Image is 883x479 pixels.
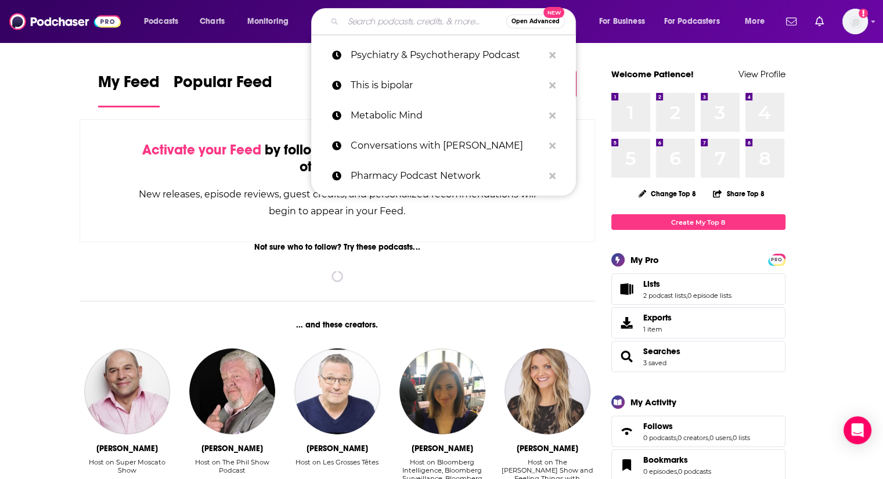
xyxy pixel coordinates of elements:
div: Amy Brown [517,444,578,453]
div: Search podcasts, credits, & more... [322,8,587,35]
a: 0 episode lists [687,291,731,300]
a: Searches [615,348,639,365]
a: Welcome Patience! [611,69,694,80]
img: Lisa Abramowicz [399,348,485,434]
div: ... and these creators. [80,320,596,330]
span: Podcasts [144,13,178,30]
div: Lisa Abramowicz [412,444,473,453]
a: My Feed [98,72,160,107]
span: PRO [770,255,784,264]
img: User Profile [842,9,868,34]
a: This is bipolar [311,70,576,100]
span: Popular Feed [174,72,272,99]
div: My Pro [630,254,659,265]
button: Show profile menu [842,9,868,34]
a: 3 saved [643,359,666,367]
a: Show notifications dropdown [810,12,828,31]
div: by following Podcasts, Creators, Lists, and other Users! [138,142,537,175]
button: open menu [591,12,659,31]
a: Charts [192,12,232,31]
a: Pharmacy Podcast Network [311,161,576,191]
svg: Add a profile image [859,9,868,18]
a: Follows [643,421,750,431]
a: 2 podcast lists [643,291,686,300]
p: Conversations with Sheree [351,131,543,161]
button: open menu [737,12,779,31]
a: 0 podcasts [678,467,711,476]
span: Follows [643,421,673,431]
span: My Feed [98,72,160,99]
button: Open AdvancedNew [506,15,565,28]
p: This is bipolar [351,70,543,100]
img: Phil Williams [189,348,275,434]
p: Pharmacy Podcast Network [351,161,543,191]
span: Logged in as patiencebaldacci [842,9,868,34]
a: Show notifications dropdown [781,12,801,31]
a: PRO [770,255,784,264]
div: Phil Williams [201,444,263,453]
a: Bookmarks [643,455,711,465]
a: 0 users [709,434,731,442]
input: Search podcasts, credits, & more... [343,12,506,31]
a: Lists [643,279,731,289]
a: Metabolic Mind [311,100,576,131]
p: Psychiatry & Psychotherapy Podcast [351,40,543,70]
span: , [708,434,709,442]
span: More [745,13,765,30]
span: New [543,7,564,18]
span: Exports [615,315,639,331]
div: My Activity [630,397,676,408]
a: Lists [615,281,639,297]
div: Laurent Ruquier [307,444,368,453]
img: Vincent Moscato [84,348,170,434]
span: For Business [599,13,645,30]
span: Searches [611,341,785,372]
a: Follows [615,423,639,440]
a: View Profile [738,69,785,80]
a: 0 lists [733,434,750,442]
a: Searches [643,346,680,356]
p: Metabolic Mind [351,100,543,131]
span: For Podcasters [664,13,720,30]
button: Share Top 8 [712,182,765,205]
span: Monitoring [247,13,289,30]
a: Exports [611,307,785,338]
span: , [731,434,733,442]
img: Laurent Ruquier [294,348,380,434]
span: Exports [643,312,672,323]
div: Vincent Moscato [96,444,158,453]
img: Amy Brown [504,348,590,434]
a: Popular Feed [174,72,272,107]
a: 0 podcasts [643,434,676,442]
button: open menu [657,12,737,31]
a: 0 creators [677,434,708,442]
a: Bookmarks [615,457,639,473]
a: 0 episodes [643,467,677,476]
span: , [676,434,677,442]
span: Follows [611,416,785,447]
a: Psychiatry & Psychotherapy Podcast [311,40,576,70]
div: Open Intercom Messenger [844,416,871,444]
span: Bookmarks [643,455,688,465]
a: Create My Top 8 [611,214,785,230]
button: open menu [136,12,193,31]
span: , [686,291,687,300]
div: Host on The Phil Show Podcast [184,458,280,474]
span: Lists [643,279,660,289]
div: New releases, episode reviews, guest credits, and personalized recommendations will begin to appe... [138,186,537,219]
div: Host on Super Moscato Show [80,458,175,474]
span: , [677,467,678,476]
a: Conversations with [PERSON_NAME] [311,131,576,161]
span: Activate your Feed [142,141,261,159]
button: open menu [239,12,304,31]
img: Podchaser - Follow, Share and Rate Podcasts [9,10,121,33]
span: Lists [611,273,785,305]
div: Host on Les Grosses Têtes [295,458,379,466]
